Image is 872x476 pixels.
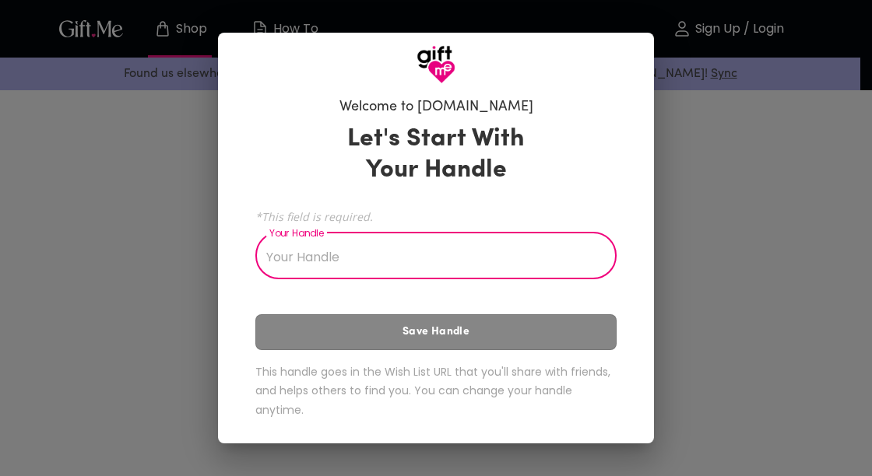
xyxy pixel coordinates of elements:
input: Your Handle [255,236,599,279]
h6: Welcome to [DOMAIN_NAME] [339,98,533,117]
img: GiftMe Logo [417,45,455,84]
h6: This handle goes in the Wish List URL that you'll share with friends, and helps others to find yo... [255,362,617,420]
span: *This field is required. [255,209,617,224]
h3: Let's Start With Your Handle [328,124,544,186]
